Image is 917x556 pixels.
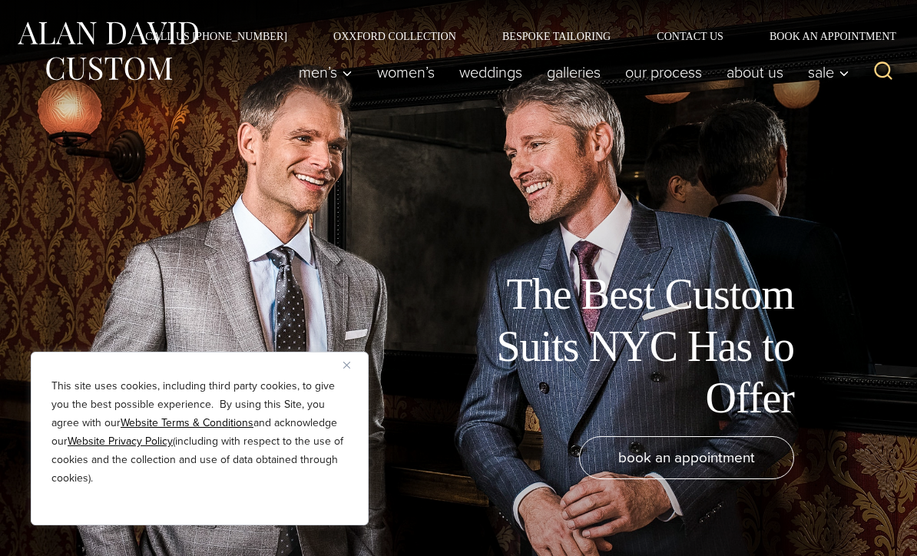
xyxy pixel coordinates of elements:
[68,433,173,449] a: Website Privacy Policy
[15,17,200,85] img: Alan David Custom
[122,31,902,41] nav: Secondary Navigation
[618,446,755,468] span: book an appointment
[286,57,857,88] nav: Primary Navigation
[51,377,348,488] p: This site uses cookies, including third party cookies, to give you the best possible experience. ...
[365,57,447,88] a: Women’s
[865,54,902,91] button: View Search Form
[447,57,535,88] a: weddings
[634,31,747,41] a: Contact Us
[299,65,353,80] span: Men’s
[714,57,796,88] a: About Us
[122,31,310,41] a: Call Us [PHONE_NUMBER]
[535,57,613,88] a: Galleries
[808,65,849,80] span: Sale
[747,31,902,41] a: Book an Appointment
[449,269,794,424] h1: The Best Custom Suits NYC Has to Offer
[479,31,634,41] a: Bespoke Tailoring
[613,57,714,88] a: Our Process
[579,436,794,479] a: book an appointment
[121,415,253,431] a: Website Terms & Conditions
[343,362,350,369] img: Close
[310,31,479,41] a: Oxxford Collection
[343,356,362,374] button: Close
